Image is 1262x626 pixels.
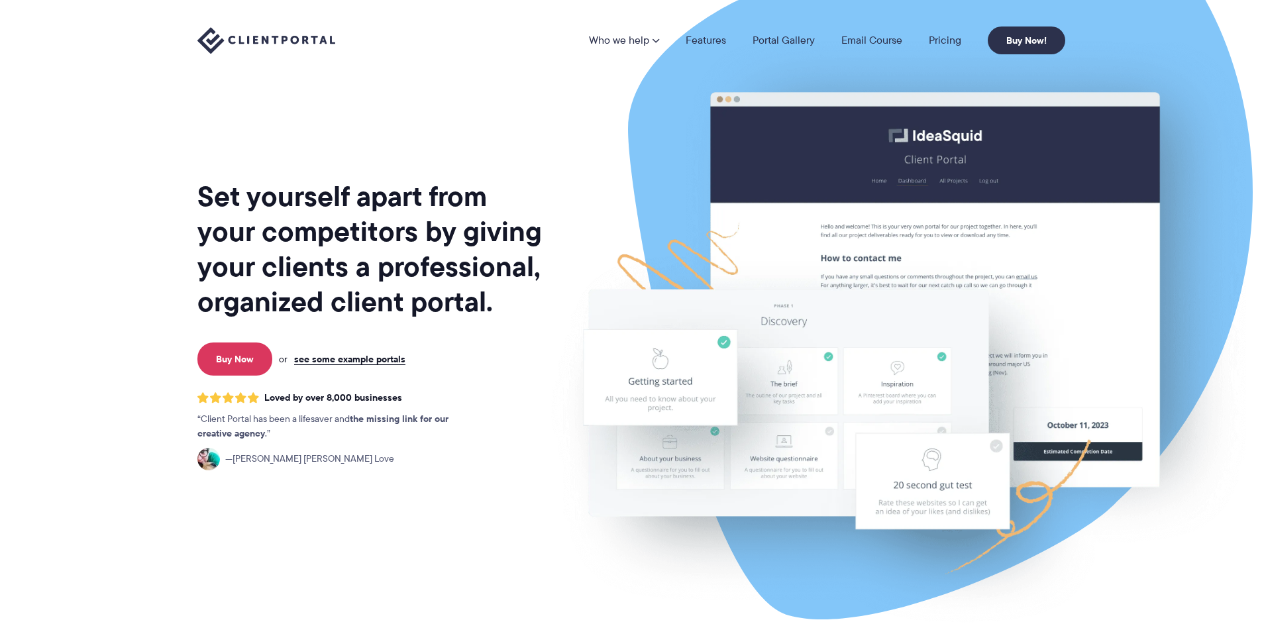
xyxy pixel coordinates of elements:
[197,342,272,376] a: Buy Now
[279,353,288,365] span: or
[929,35,961,46] a: Pricing
[264,392,402,403] span: Loved by over 8,000 businesses
[294,353,405,365] a: see some example portals
[841,35,902,46] a: Email Course
[753,35,815,46] a: Portal Gallery
[197,179,545,319] h1: Set yourself apart from your competitors by giving your clients a professional, organized client ...
[686,35,726,46] a: Features
[988,26,1065,54] a: Buy Now!
[197,412,476,441] p: Client Portal has been a lifesaver and .
[589,35,659,46] a: Who we help
[225,452,394,466] span: [PERSON_NAME] [PERSON_NAME] Love
[197,411,448,441] strong: the missing link for our creative agency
